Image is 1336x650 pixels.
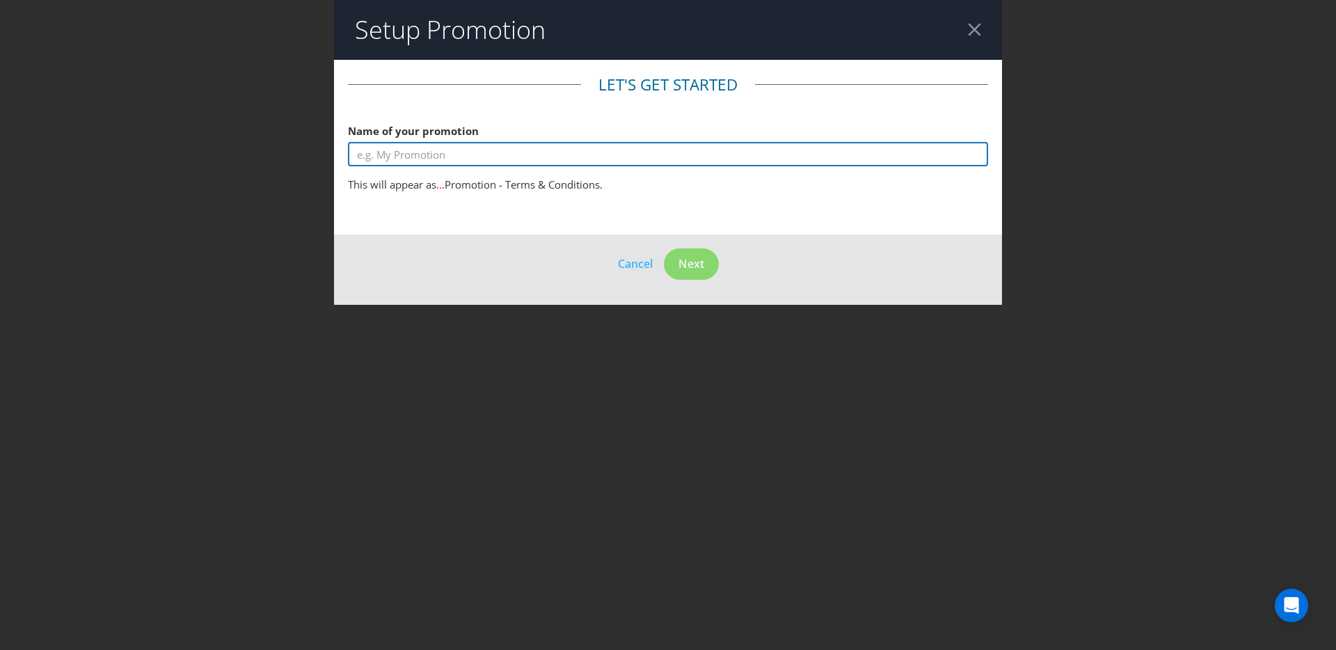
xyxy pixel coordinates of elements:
span: This will appear as [348,177,436,191]
input: e.g. My Promotion [348,142,988,166]
span: Name of your promotion [348,124,479,138]
span: Promotion - Terms & Conditions. [445,177,603,191]
button: Cancel [617,255,653,273]
span: Next [678,256,704,271]
legend: Let's get started [581,74,755,96]
h2: Setup Promotion [355,16,546,44]
span: Cancel [618,256,653,271]
div: Open Intercom Messenger [1275,589,1308,622]
button: Next [664,248,719,280]
span: ... [436,177,445,191]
